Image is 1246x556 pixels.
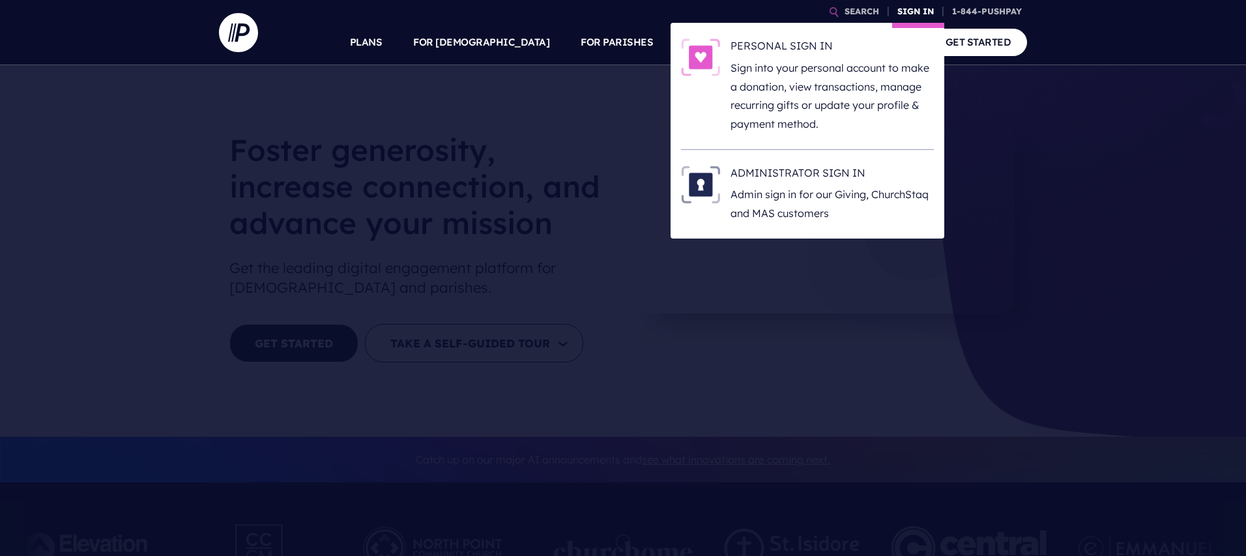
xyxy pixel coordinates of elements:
[684,20,742,65] a: SOLUTIONS
[731,185,934,223] p: Admin sign in for our Giving, ChurchStaq and MAS customers
[774,20,819,65] a: EXPLORE
[681,166,720,203] img: ADMINISTRATOR SIGN IN - Illustration
[350,20,383,65] a: PLANS
[850,20,898,65] a: COMPANY
[731,38,934,58] h6: PERSONAL SIGN IN
[413,20,549,65] a: FOR [DEMOGRAPHIC_DATA]
[929,29,1028,55] a: GET STARTED
[681,166,934,223] a: ADMINISTRATOR SIGN IN - Illustration ADMINISTRATOR SIGN IN Admin sign in for our Giving, ChurchSt...
[581,20,653,65] a: FOR PARISHES
[681,38,720,76] img: PERSONAL SIGN IN - Illustration
[681,38,934,134] a: PERSONAL SIGN IN - Illustration PERSONAL SIGN IN Sign into your personal account to make a donati...
[731,166,934,185] h6: ADMINISTRATOR SIGN IN
[731,59,934,134] p: Sign into your personal account to make a donation, view transactions, manage recurring gifts or ...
